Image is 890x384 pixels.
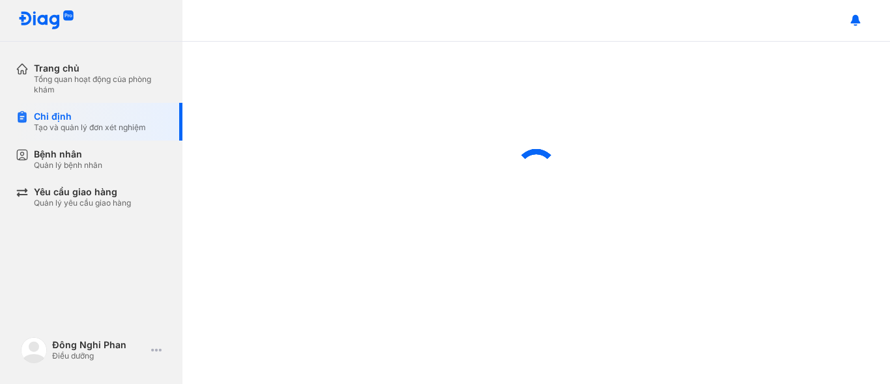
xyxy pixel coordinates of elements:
[34,198,131,208] div: Quản lý yêu cầu giao hàng
[21,337,47,363] img: logo
[34,122,146,133] div: Tạo và quản lý đơn xét nghiệm
[34,186,131,198] div: Yêu cầu giao hàng
[34,62,167,74] div: Trang chủ
[52,339,146,351] div: Đông Nghi Phan
[18,10,74,31] img: logo
[52,351,146,361] div: Điều dưỡng
[34,160,102,171] div: Quản lý bệnh nhân
[34,74,167,95] div: Tổng quan hoạt động của phòng khám
[34,111,146,122] div: Chỉ định
[34,148,102,160] div: Bệnh nhân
